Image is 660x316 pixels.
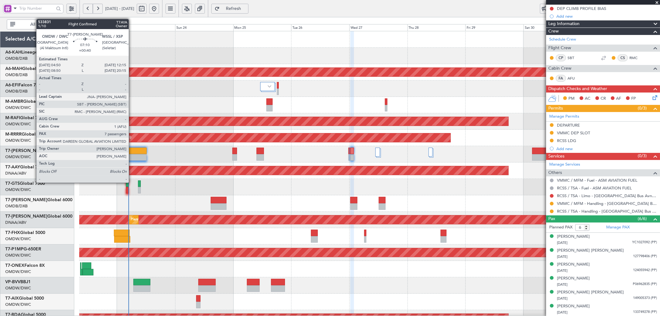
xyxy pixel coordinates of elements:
[548,169,562,176] span: Others
[5,187,31,193] a: OMDW/DWC
[5,247,24,251] span: T7-P1MP
[633,296,657,301] span: 149005373 (PP)
[5,50,49,54] a: A6-KAHLineage 1000
[5,165,20,169] span: T7-AAY
[548,215,555,223] span: Pax
[557,303,590,310] div: [PERSON_NAME]
[5,67,22,71] span: A6-MAH
[5,72,28,78] a: OMDB/DXB
[5,99,23,104] span: M-AMBR
[117,24,175,32] div: Sat 23
[632,240,657,245] span: YC1027092 (PP)
[5,247,41,251] a: T7-P1MPG-650ER
[5,263,24,268] span: T7-ONEX
[5,149,47,153] span: T7-[PERSON_NAME]
[548,153,564,160] span: Services
[16,22,65,27] span: All Aircraft
[349,24,408,32] div: Wed 27
[524,24,582,32] div: Sat 30
[638,215,647,222] span: (6/6)
[5,263,45,268] a: T7-ONEXFalcon 8X
[549,162,580,168] a: Manage Services
[556,14,657,19] div: Add new
[5,214,47,219] span: T7-[PERSON_NAME]
[5,296,19,301] span: T7-AIX
[557,138,576,143] div: RCSS LDG
[5,214,72,219] a: T7-[PERSON_NAME]Global 6000
[233,24,291,32] div: Mon 25
[567,76,581,81] a: AFU
[557,296,567,301] span: [DATE]
[557,201,657,206] a: VMMC / MFM - Handling - [GEOGRAPHIC_DATA] B.A.C. Ltd VMMC / MFM
[291,24,349,32] div: Tue 26
[567,55,581,61] a: SBT
[5,132,22,136] span: M-RRRR
[5,83,39,87] a: A6-EFIFalcon 7X
[70,133,131,142] div: Planned Maint Dubai (Al Maktoum Intl)
[557,209,657,214] a: RCSS / TSA - Handling - [GEOGRAPHIC_DATA] Bus Avn RCSS / TSA
[557,240,567,245] span: [DATE]
[557,234,590,240] div: [PERSON_NAME]
[131,215,192,224] div: Planned Maint Dubai (Al Maktoum Intl)
[5,198,72,202] a: T7-[PERSON_NAME]Global 6000
[548,65,572,72] span: Cabin Crew
[557,282,567,287] span: [DATE]
[568,96,575,102] span: PM
[5,83,19,87] span: A6-EFI
[557,248,624,254] div: [PERSON_NAME] [PERSON_NAME]
[5,269,31,275] a: OMDW/DWC
[5,280,31,284] a: VP-BVVBBJ1
[633,254,657,259] span: 127798406 (PP)
[548,85,607,93] span: Dispatch Checks and Weather
[557,268,567,273] span: [DATE]
[5,67,47,71] a: A6-MAHGlobal 7500
[5,181,20,186] span: T7-GTS
[557,289,624,296] div: [PERSON_NAME] [PERSON_NAME]
[638,153,647,159] span: (0/3)
[5,50,21,54] span: A6-KAH
[221,6,246,11] span: Refresh
[59,24,117,32] div: Fri 22
[5,105,31,110] a: OMDW/DWC
[5,302,31,307] a: OMDW/DWC
[5,89,28,94] a: OMDB/DXB
[5,154,31,160] a: OMDW/DWC
[5,231,20,235] span: T7-FHX
[5,116,45,120] a: M-RAFIGlobal 7500
[7,19,67,29] button: All Aircraft
[80,18,91,24] div: [DATE]
[5,203,28,209] a: OMDB/DXB
[5,253,31,258] a: OMDW/DWC
[556,54,566,61] div: CP
[5,165,45,169] a: T7-AAYGlobal 7500
[606,224,630,231] a: Manage PAX
[633,310,657,315] span: 133749278 (PP)
[638,105,647,111] span: (0/3)
[548,20,580,28] span: Leg Information
[557,130,590,136] div: VMMC DEP SLOT
[465,24,524,32] div: Fri 29
[268,85,271,88] img: arrow-gray.svg
[585,96,590,102] span: AC
[5,121,31,127] a: OMDW/DWC
[5,149,72,153] a: T7-[PERSON_NAME]Global 7500
[549,37,576,43] a: Schedule Crew
[5,236,31,242] a: OMDW/DWC
[557,178,637,183] a: VMMC / MFM - Fuel - ASM AVIATION FUEL
[631,96,636,102] span: FP
[557,262,590,268] div: [PERSON_NAME]
[633,268,657,273] span: 124055942 (PP)
[549,224,572,231] label: Planned PAX
[618,54,628,61] div: CS
[5,138,31,143] a: OMDW/DWC
[556,75,566,82] div: FA
[557,310,567,315] span: [DATE]
[557,275,590,282] div: [PERSON_NAME]
[557,123,580,128] div: DEPARTURE
[548,45,571,52] span: Flight Crew
[5,181,45,186] a: T7-GTSGlobal 7500
[557,193,657,198] a: RCSS / TSA - Limo - [GEOGRAPHIC_DATA] Bus Avn RCSS / TSA
[5,280,20,284] span: VP-BVV
[5,285,31,291] a: OMDW/DWC
[557,6,606,11] div: DEP CLIMB PROFILE BIAS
